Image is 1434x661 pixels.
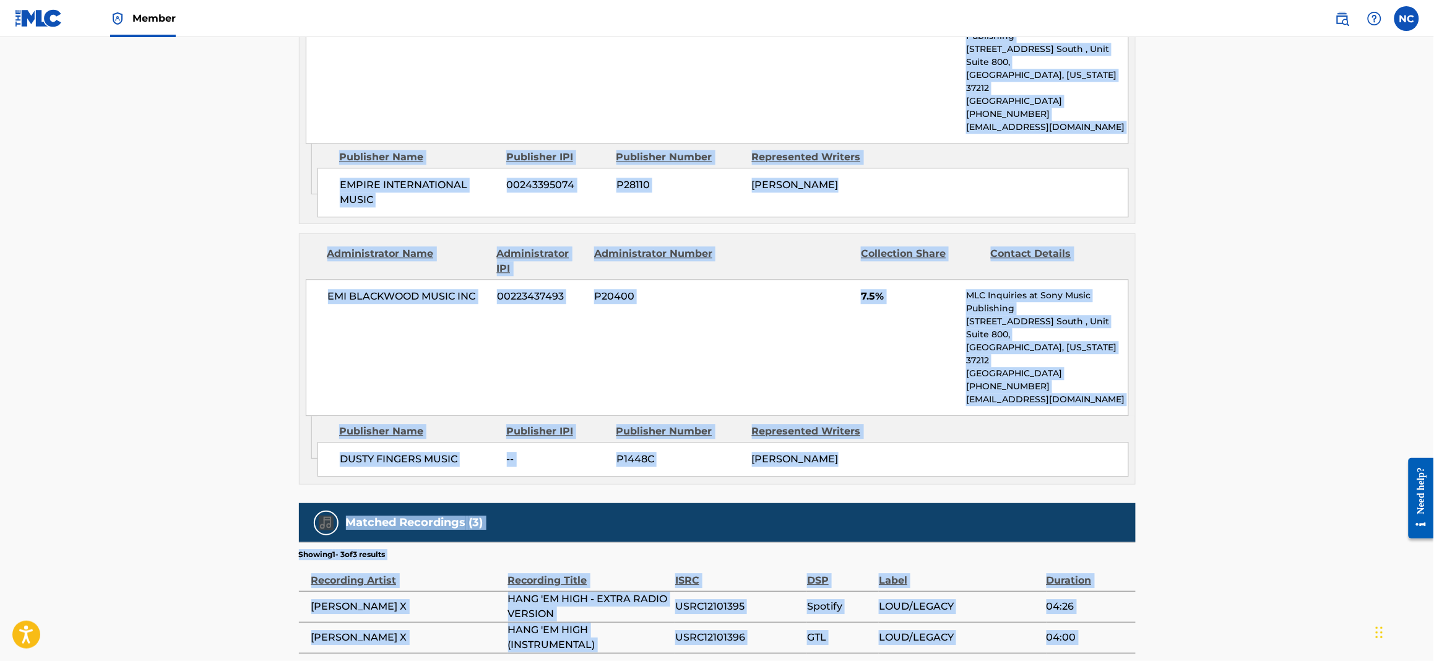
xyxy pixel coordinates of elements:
p: [GEOGRAPHIC_DATA] [966,367,1128,380]
span: USRC12101396 [675,630,801,645]
img: Matched Recordings [319,516,334,530]
span: EMPIRE INTERNATIONAL MUSIC [340,178,498,207]
div: Recording Title [508,560,669,588]
p: [EMAIL_ADDRESS][DOMAIN_NAME] [966,393,1128,406]
p: [PHONE_NUMBER] [966,380,1128,393]
span: LOUD/LEGACY [879,599,1040,614]
span: 04:26 [1047,599,1129,614]
p: [STREET_ADDRESS] South , Unit Suite 800, [966,43,1128,69]
div: Recording Artist [311,560,502,588]
div: Represented Writers [752,424,878,439]
div: Contact Details [991,246,1111,276]
span: 7.5% [861,289,957,304]
div: ISRC [675,560,801,588]
p: [GEOGRAPHIC_DATA], [US_STATE] 37212 [966,69,1128,95]
p: [PHONE_NUMBER] [966,108,1128,121]
div: Trascina [1376,614,1383,651]
span: P1448C [616,452,743,467]
div: Publisher IPI [506,150,607,165]
h5: Matched Recordings (3) [346,516,483,530]
div: Widget chat [1372,602,1434,661]
p: [STREET_ADDRESS] South , Unit Suite 800, [966,315,1128,341]
div: Publisher Number [616,424,743,439]
span: [PERSON_NAME] X [311,630,502,645]
span: 00243395074 [507,178,607,192]
div: Help [1362,6,1387,31]
span: P20400 [594,289,714,304]
div: Administrator Number [594,246,714,276]
p: Showing 1 - 3 of 3 results [299,549,386,560]
iframe: Chat Widget [1372,602,1434,661]
p: [EMAIL_ADDRESS][DOMAIN_NAME] [966,121,1128,134]
span: EMI BLACKWOOD MUSIC INC [328,289,488,304]
span: GTL [807,630,873,645]
div: Administrator IPI [497,246,585,276]
div: Collection Share [861,246,981,276]
img: search [1335,11,1350,26]
span: DUSTY FINGERS MUSIC [340,452,498,467]
span: LOUD/LEGACY [879,630,1040,645]
div: Publisher Name [339,150,497,165]
p: [GEOGRAPHIC_DATA], [US_STATE] 37212 [966,341,1128,367]
span: [PERSON_NAME] [752,179,839,191]
p: [GEOGRAPHIC_DATA] [966,95,1128,108]
img: MLC Logo [15,9,63,27]
span: Member [132,11,176,25]
img: Top Rightsholder [110,11,125,26]
div: Represented Writers [752,150,878,165]
span: Spotify [807,599,873,614]
div: DSP [807,560,873,588]
span: USRC12101395 [675,599,801,614]
span: [PERSON_NAME] X [311,599,502,614]
div: Label [879,560,1040,588]
span: HANG 'EM HIGH - EXTRA RADIO VERSION [508,592,669,621]
span: -- [507,452,607,467]
div: Publisher Name [339,424,497,439]
iframe: Resource Center [1399,449,1434,548]
p: MLC Inquiries at Sony Music Publishing [966,289,1128,315]
div: Administrator Name [327,246,488,276]
a: Public Search [1330,6,1355,31]
div: Publisher IPI [506,424,607,439]
div: Publisher Number [616,150,743,165]
span: 04:00 [1047,630,1129,645]
span: 00223437493 [497,289,585,304]
div: User Menu [1394,6,1419,31]
div: Duration [1047,560,1129,588]
img: help [1367,11,1382,26]
span: [PERSON_NAME] [752,453,839,465]
span: HANG 'EM HIGH (INSTRUMENTAL) [508,623,669,652]
span: P28110 [616,178,743,192]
